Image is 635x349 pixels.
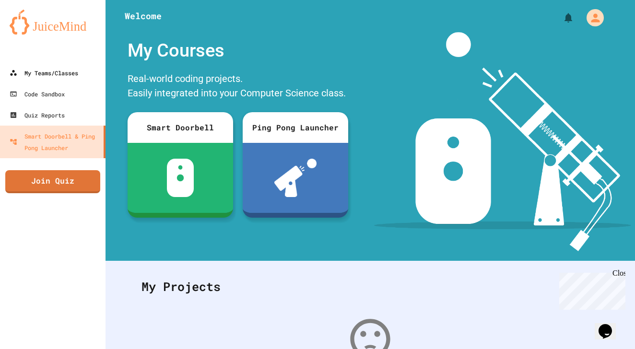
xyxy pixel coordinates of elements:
div: Quiz Reports [10,109,65,121]
div: My Notifications [545,10,576,26]
img: banner-image-my-projects.png [374,32,631,251]
a: Join Quiz [5,170,100,193]
img: logo-orange.svg [10,10,96,35]
img: sdb-white.svg [167,159,194,197]
div: Ping Pong Launcher [243,112,348,143]
div: My Projects [132,268,609,305]
div: My Teams/Classes [10,67,78,79]
div: Smart Doorbell & Ping Pong Launcher [10,130,100,153]
div: My Account [576,7,606,29]
img: ppl-with-ball.png [274,159,317,197]
div: Code Sandbox [10,88,65,100]
iframe: chat widget [555,269,625,310]
div: Real-world coding projects. Easily integrated into your Computer Science class. [123,69,353,105]
iframe: chat widget [595,311,625,339]
div: Smart Doorbell [128,112,233,143]
div: Chat with us now!Close [4,4,66,61]
div: My Courses [123,32,353,69]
